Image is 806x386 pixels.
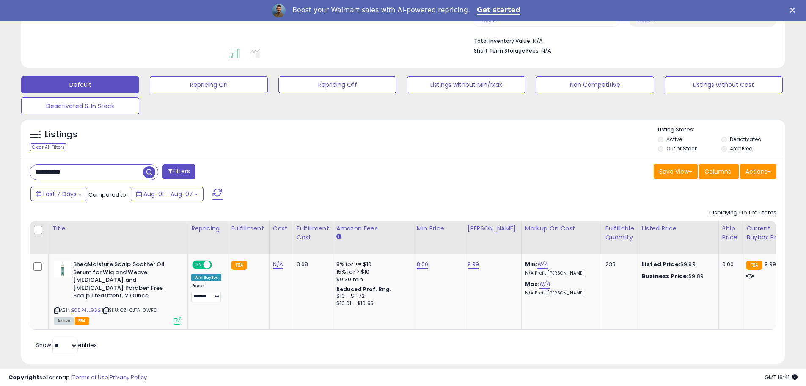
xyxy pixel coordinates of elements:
span: FBA [75,317,89,325]
button: Listings without Min/Max [407,76,525,93]
strong: Copyright [8,373,39,381]
button: Repricing Off [278,76,396,93]
div: 0.00 [722,261,736,268]
th: The percentage added to the cost of goods (COGS) that forms the calculator for Min & Max prices. [521,221,602,254]
button: Last 7 Days [30,187,87,201]
div: Boost your Walmart sales with AI-powered repricing. [292,6,470,14]
button: Filters [162,164,195,179]
div: Fulfillment Cost [297,224,329,242]
button: Default [21,76,139,93]
span: Aug-01 - Aug-07 [143,190,193,198]
a: N/A [273,260,283,269]
label: Deactivated [730,136,762,143]
span: Last 7 Days [43,190,77,198]
span: All listings currently available for purchase on Amazon [54,317,74,325]
a: 8.00 [417,260,429,269]
span: Columns [704,167,731,176]
span: OFF [211,261,224,269]
small: FBA [231,261,247,270]
b: Min: [525,260,538,268]
div: 238 [605,261,632,268]
div: Current Buybox Price [746,224,790,242]
a: N/A [537,260,547,269]
span: | SKU: CZ-CJTA-0WFO [102,307,157,314]
div: 8% for <= $10 [336,261,407,268]
div: Repricing [191,224,224,233]
div: 3.68 [297,261,326,268]
button: Save View [654,164,698,179]
label: Active [666,136,682,143]
button: Listings without Cost [665,76,783,93]
p: Listing States: [658,126,785,134]
div: Close [790,8,798,13]
div: 15% for > $10 [336,268,407,276]
a: Get started [477,6,520,15]
div: seller snap | | [8,374,147,382]
button: Deactivated & In Stock [21,97,139,114]
div: Fulfillable Quantity [605,224,635,242]
div: $10.01 - $10.83 [336,300,407,307]
div: $0.30 min [336,276,407,283]
b: Listed Price: [642,260,680,268]
b: Business Price: [642,272,688,280]
span: 2025-08-15 16:41 GMT [765,373,798,381]
button: Actions [740,164,776,179]
div: Fulfillment [231,224,266,233]
small: Amazon Fees. [336,233,341,241]
button: Repricing On [150,76,268,93]
small: FBA [746,261,762,270]
label: Archived [730,145,753,152]
div: [PERSON_NAME] [468,224,518,233]
div: Cost [273,224,289,233]
a: 9.99 [468,260,479,269]
div: Displaying 1 to 1 of 1 items [709,209,776,217]
div: Title [52,224,184,233]
span: 9.99 [765,260,776,268]
b: Max: [525,280,540,288]
img: 31cTFxyMwrL._SL40_.jpg [54,261,71,278]
div: Amazon Fees [336,224,410,233]
p: N/A Profit [PERSON_NAME] [525,270,595,276]
div: Min Price [417,224,460,233]
div: Markup on Cost [525,224,598,233]
span: Show: entries [36,341,97,349]
p: N/A Profit [PERSON_NAME] [525,290,595,296]
div: $9.99 [642,261,712,268]
button: Aug-01 - Aug-07 [131,187,204,201]
button: Columns [699,164,739,179]
a: Terms of Use [72,373,108,381]
div: Preset: [191,283,221,302]
button: Non Competitive [536,76,654,93]
div: Win BuyBox [191,274,221,281]
b: Reduced Prof. Rng. [336,286,392,293]
img: Profile image for Adrian [272,4,286,17]
div: $9.89 [642,272,712,280]
div: Listed Price [642,224,715,233]
h5: Listings [45,129,77,141]
span: Compared to: [88,191,127,199]
a: N/A [539,280,550,289]
div: ASIN: [54,261,181,323]
b: SheaMoisture Scalp Soother Oil Serum for Wig and Weave [MEDICAL_DATA] and [MEDICAL_DATA] Paraben ... [73,261,176,302]
div: Clear All Filters [30,143,67,151]
a: Privacy Policy [110,373,147,381]
a: B08P4LL9G2 [72,307,101,314]
div: $10 - $11.72 [336,293,407,300]
label: Out of Stock [666,145,697,152]
span: ON [193,261,204,269]
div: Ship Price [722,224,739,242]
